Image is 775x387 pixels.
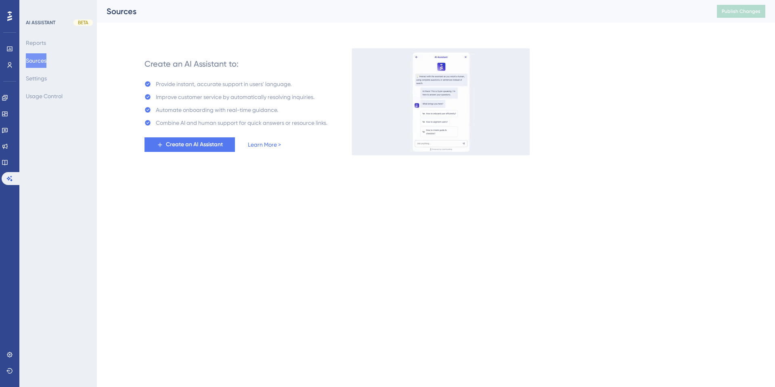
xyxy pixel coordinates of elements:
[26,19,55,26] div: AI ASSISTANT
[717,5,765,18] button: Publish Changes
[352,48,530,156] img: 536038c8a6906fa413afa21d633a6c1c.gif
[26,53,46,68] button: Sources
[26,36,46,50] button: Reports
[156,118,327,128] div: Combine AI and human support for quick answers or resource links.
[26,71,47,86] button: Settings
[156,105,278,115] div: Automate onboarding with real-time guidance.
[73,19,93,26] div: BETA
[248,140,281,149] a: Learn More >
[26,89,63,103] button: Usage Control
[156,92,314,102] div: Improve customer service by automatically resolving inquiries.
[156,79,291,89] div: Provide instant, accurate support in users' language.
[145,137,235,152] button: Create an AI Assistant
[166,140,223,149] span: Create an AI Assistant
[722,8,760,15] span: Publish Changes
[145,58,239,69] div: Create an AI Assistant to:
[107,6,697,17] div: Sources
